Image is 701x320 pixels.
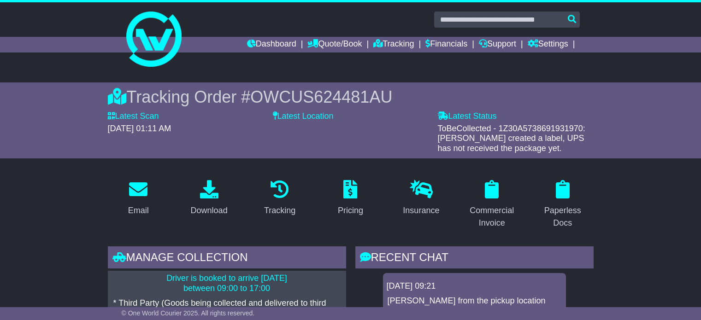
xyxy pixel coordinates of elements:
div: Email [128,204,149,217]
a: Insurance [397,177,445,220]
a: Commercial Invoice [461,177,523,233]
div: Paperless Docs [538,204,587,229]
p: Driver is booked to arrive [DATE] between 09:00 to 17:00 [113,273,341,293]
a: Quote/Book [307,37,362,52]
div: Tracking [264,204,295,217]
label: Latest Location [273,111,334,122]
a: Support [479,37,516,52]
span: © One World Courier 2025. All rights reserved. [122,309,255,317]
a: Pricing [332,177,369,220]
div: Download [191,204,228,217]
a: Paperless Docs [532,177,593,233]
div: RECENT CHAT [355,246,594,271]
label: Latest Scan [108,111,159,122]
span: ToBeCollected - 1Z30A5738691931970: [PERSON_NAME] created a label, UPS has not received the packa... [438,124,585,153]
div: [DATE] 09:21 [387,281,562,291]
a: Email [122,177,155,220]
a: Dashboard [247,37,296,52]
a: Financials [425,37,467,52]
div: Manage collection [108,246,346,271]
span: [DATE] 01:11 AM [108,124,171,133]
div: Insurance [403,204,439,217]
a: Settings [528,37,568,52]
div: Tracking Order # [108,87,594,107]
span: OWCUS624481AU [250,87,392,106]
div: Pricing [338,204,363,217]
a: Tracking [373,37,414,52]
label: Latest Status [438,111,497,122]
a: Tracking [258,177,301,220]
a: Download [185,177,234,220]
div: Commercial Invoice [467,204,517,229]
